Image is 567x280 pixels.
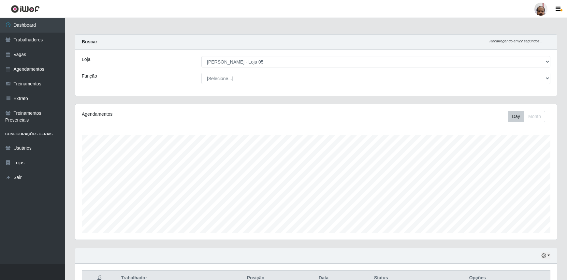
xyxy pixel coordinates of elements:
label: Função [82,73,97,80]
strong: Buscar [82,39,97,44]
label: Loja [82,56,90,63]
div: Agendamentos [82,111,271,118]
button: Month [524,111,545,122]
button: Day [508,111,524,122]
i: Recarregando em 22 segundos... [489,39,543,43]
img: CoreUI Logo [11,5,40,13]
div: First group [508,111,545,122]
div: Toolbar with button groups [508,111,550,122]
